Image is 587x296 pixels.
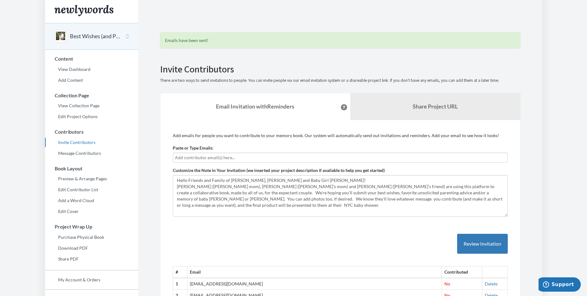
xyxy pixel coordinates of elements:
a: View Collection Page [45,101,138,110]
textarea: Hello Friends and Family of [PERSON_NAME], [PERSON_NAME] and Baby Girl [PERSON_NAME]! [PERSON_NAM... [173,175,508,217]
th: Contributed [442,266,482,278]
button: Review Invitation [457,234,508,254]
a: Share PDF [45,254,138,264]
label: Customize the Note in Your Invitation (we inserted your project description if available to help ... [173,167,385,173]
a: Edit Cover [45,207,138,216]
button: Best Wishes (and Parenting Advice!) for [PERSON_NAME] and [PERSON_NAME] [70,32,120,40]
iframe: Opens a widget where you can chat to one of our agents [539,277,581,293]
a: Purchase Physical Book [45,233,138,242]
a: Edit Contributor List [45,185,138,194]
label: Paste or Type Emails: [173,145,213,151]
a: Edit Project Options [45,112,138,121]
input: Add contributor email(s) here... [175,154,506,161]
a: Add Content [45,76,138,85]
div: Emails have been sent! [160,32,521,49]
a: View Dashboard [45,65,138,74]
h3: Collection Page [45,93,138,98]
b: Share Project URL [413,103,458,110]
p: There are two ways to send invitations to people. You can invite people via our email invitation ... [160,77,521,84]
h3: Content [45,56,138,62]
p: Add emails for people you want to contribute to your memory book. Our system will automatically s... [173,132,508,139]
a: My Account & Orders [45,275,138,284]
a: Message Contributors [45,149,138,158]
th: # [173,266,187,278]
h3: Contributors [45,129,138,135]
h2: Invite Contributors [160,64,521,74]
strong: Email Invitation with Reminders [216,103,294,110]
span: No [444,281,450,286]
a: Download PDF [45,243,138,253]
a: Add a Word Cloud [45,196,138,205]
a: Preview & Arrange Pages [45,174,138,183]
td: [EMAIL_ADDRESS][DOMAIN_NAME] [187,278,442,289]
h3: Book Layout [45,166,138,171]
th: Email [187,266,442,278]
a: Delete [485,281,498,286]
a: Invite Contributors [45,138,138,147]
h3: Project Wrap Up [45,224,138,229]
img: Newlywords logo [54,5,113,16]
th: 1 [173,278,187,289]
